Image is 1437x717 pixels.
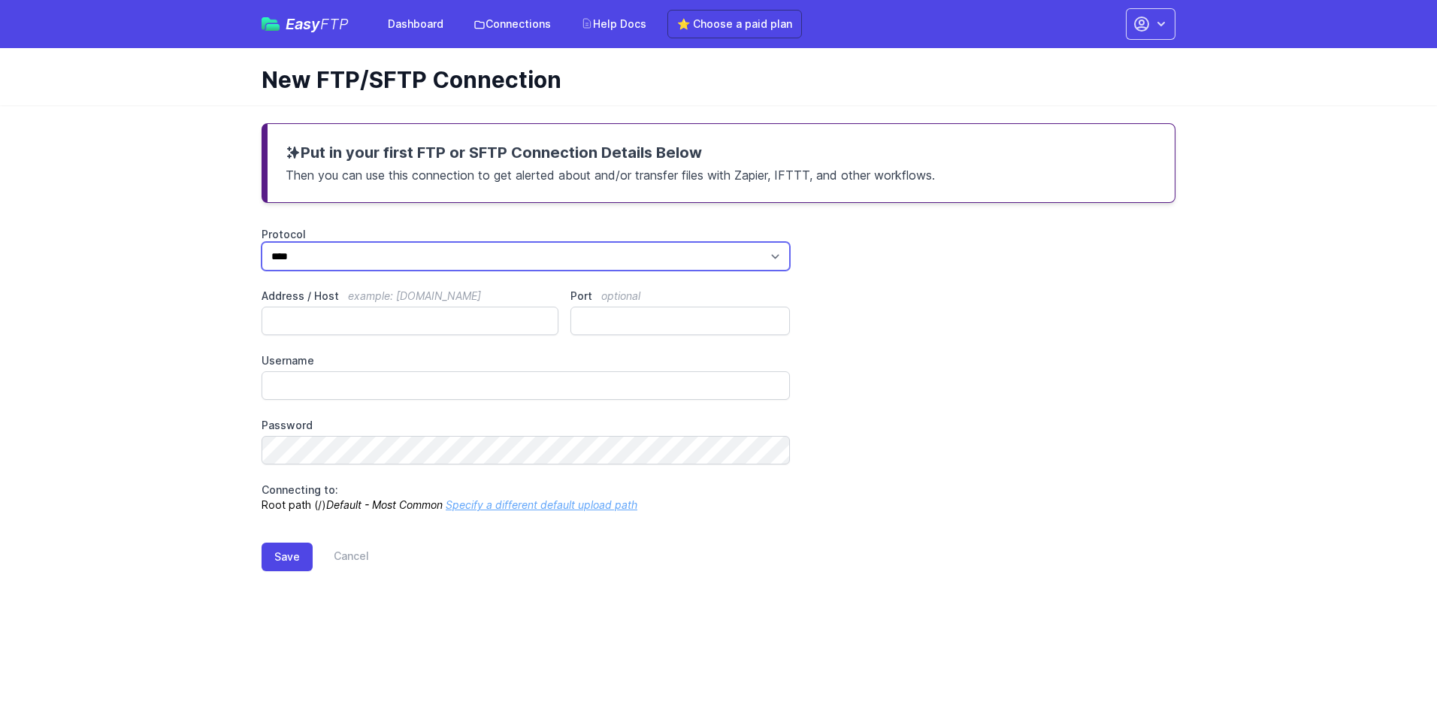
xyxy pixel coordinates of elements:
[326,498,443,511] i: Default - Most Common
[262,483,790,513] p: Root path (/)
[313,543,369,571] a: Cancel
[570,289,790,304] label: Port
[262,227,790,242] label: Protocol
[286,17,349,32] span: Easy
[464,11,560,38] a: Connections
[262,289,558,304] label: Address / Host
[348,289,481,302] span: example: [DOMAIN_NAME]
[262,17,349,32] a: EasyFTP
[572,11,655,38] a: Help Docs
[601,289,640,302] span: optional
[286,142,1157,163] h3: Put in your first FTP or SFTP Connection Details Below
[262,418,790,433] label: Password
[446,498,637,511] a: Specify a different default upload path
[262,353,790,368] label: Username
[262,543,313,571] button: Save
[320,15,349,33] span: FTP
[667,10,802,38] a: ⭐ Choose a paid plan
[262,17,280,31] img: easyftp_logo.png
[286,163,1157,184] p: Then you can use this connection to get alerted about and/or transfer files with Zapier, IFTTT, a...
[1362,642,1419,699] iframe: Drift Widget Chat Controller
[262,66,1163,93] h1: New FTP/SFTP Connection
[379,11,452,38] a: Dashboard
[262,483,338,496] span: Connecting to:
